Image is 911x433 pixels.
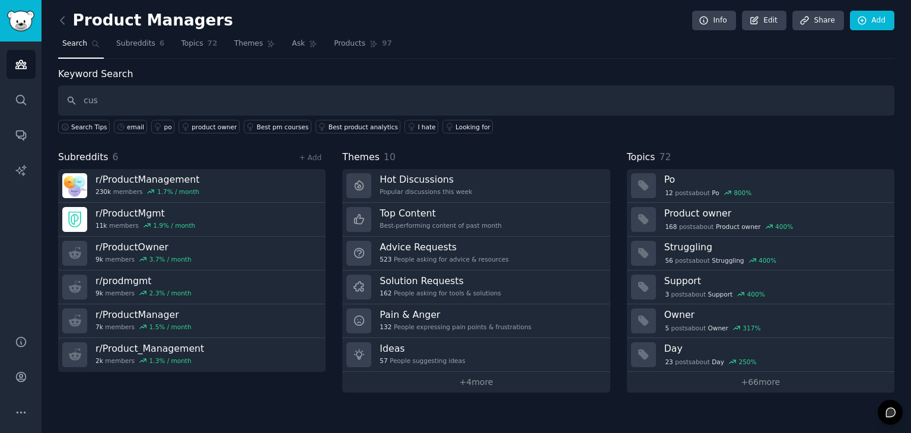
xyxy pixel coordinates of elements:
h3: r/ ProductOwner [95,241,192,253]
div: 317 % [743,324,760,332]
a: Support3postsaboutSupport400% [627,270,894,304]
h3: Product owner [664,207,886,219]
div: members [95,289,192,297]
div: members [95,255,192,263]
h3: Support [664,275,886,287]
a: Share [792,11,843,31]
a: email [114,120,146,133]
img: ProductMgmt [62,207,87,232]
span: 72 [659,151,671,163]
a: Topics72 [177,34,221,59]
span: Struggling [712,256,744,265]
a: +66more [627,372,894,393]
a: Products97 [330,34,396,59]
div: Looking for [455,123,490,131]
a: Best product analytics [316,120,401,133]
span: 12 [665,189,673,197]
a: Themes [230,34,280,59]
h3: Solution Requests [380,275,501,287]
div: 1.9 % / month [153,221,195,230]
a: r/ProductMgmt11kmembers1.9% / month [58,203,326,237]
a: r/ProductOwner9kmembers3.7% / month [58,237,326,270]
h3: r/ ProductManager [95,308,192,321]
a: po [151,120,175,133]
a: r/ProductManager7kmembers1.5% / month [58,304,326,338]
img: ProductManagement [62,173,87,198]
div: members [95,323,192,331]
div: po [164,123,172,131]
span: Ask [292,39,305,49]
span: 162 [380,289,391,297]
span: Topics [627,150,655,165]
div: Best pm courses [257,123,308,131]
span: 97 [382,39,392,49]
span: 5 [665,324,669,332]
div: members [95,187,199,196]
span: 10 [384,151,396,163]
div: post s about [664,255,778,266]
h3: r/ ProductMgmt [95,207,195,219]
h2: Product Managers [58,11,233,30]
h3: Struggling [664,241,886,253]
span: 168 [665,222,677,231]
a: + Add [299,154,321,162]
span: 72 [208,39,218,49]
a: Advice Requests523People asking for advice & resources [342,237,610,270]
a: r/ProductManagement230kmembers1.7% / month [58,169,326,203]
span: 6 [113,151,119,163]
h3: Ideas [380,342,465,355]
div: 1.5 % / month [149,323,192,331]
span: 11k [95,221,107,230]
span: 523 [380,255,391,263]
span: Product owner [716,222,761,231]
h3: Po [664,173,886,186]
h3: r/ Product_Management [95,342,204,355]
span: 56 [665,256,673,265]
span: 7k [95,323,103,331]
a: Product owner168postsaboutProduct owner400% [627,203,894,237]
a: +4more [342,372,610,393]
span: 132 [380,323,391,331]
h3: Pain & Anger [380,308,531,321]
a: Po12postsaboutPo800% [627,169,894,203]
span: Day [712,358,724,366]
a: r/prodmgmt9kmembers2.3% / month [58,270,326,304]
a: Solution Requests162People asking for tools & solutions [342,270,610,304]
a: product owner [179,120,240,133]
h3: Top Content [380,207,502,219]
div: Best product analytics [329,123,398,131]
div: Popular discussions this week [380,187,472,196]
a: Best pm courses [244,120,311,133]
div: 250 % [738,358,756,366]
h3: Hot Discussions [380,173,472,186]
div: Best-performing content of past month [380,221,502,230]
span: 9k [95,255,103,263]
span: 23 [665,358,673,366]
div: People asking for advice & resources [380,255,508,263]
a: Owner5postsaboutOwner317% [627,304,894,338]
span: Subreddits [116,39,155,49]
span: Po [712,189,719,197]
span: Owner [708,324,728,332]
div: 400 % [759,256,776,265]
a: Ask [288,34,321,59]
a: I hate [404,120,438,133]
a: Struggling56postsaboutStruggling400% [627,237,894,270]
span: Search Tips [71,123,107,131]
div: product owner [192,123,237,131]
div: People expressing pain points & frustrations [380,323,531,331]
h3: Day [664,342,886,355]
span: 57 [380,356,387,365]
a: Edit [742,11,786,31]
h3: Owner [664,308,886,321]
div: 400 % [775,222,793,231]
div: members [95,221,195,230]
span: Subreddits [58,150,109,165]
span: 3 [665,290,669,298]
img: GummySearch logo [7,11,34,31]
a: Pain & Anger132People expressing pain points & frustrations [342,304,610,338]
div: post s about [664,356,758,367]
span: Support [708,290,733,298]
span: Search [62,39,87,49]
a: Looking for [442,120,493,133]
